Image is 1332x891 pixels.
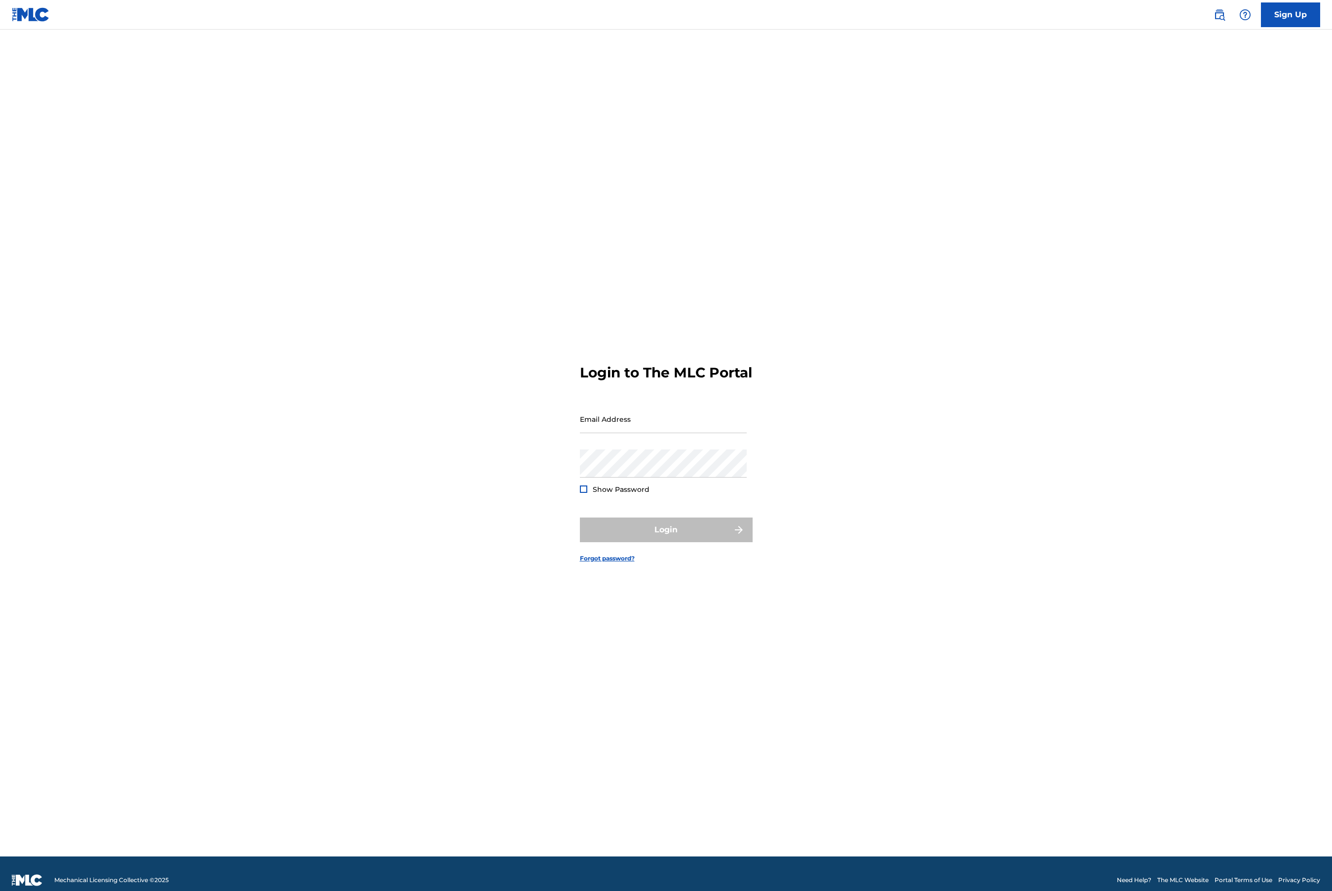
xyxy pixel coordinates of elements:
a: Portal Terms of Use [1215,876,1272,885]
img: search [1214,9,1225,21]
div: Help [1235,5,1255,25]
h3: Login to The MLC Portal [580,364,752,381]
a: Need Help? [1117,876,1151,885]
img: logo [12,874,42,886]
iframe: Chat Widget [1283,844,1332,891]
img: help [1239,9,1251,21]
a: Sign Up [1261,2,1320,27]
a: Public Search [1210,5,1229,25]
a: Privacy Policy [1278,876,1320,885]
a: The MLC Website [1157,876,1209,885]
span: Mechanical Licensing Collective © 2025 [54,876,169,885]
img: MLC Logo [12,7,50,22]
span: Show Password [593,485,649,494]
a: Forgot password? [580,554,635,563]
